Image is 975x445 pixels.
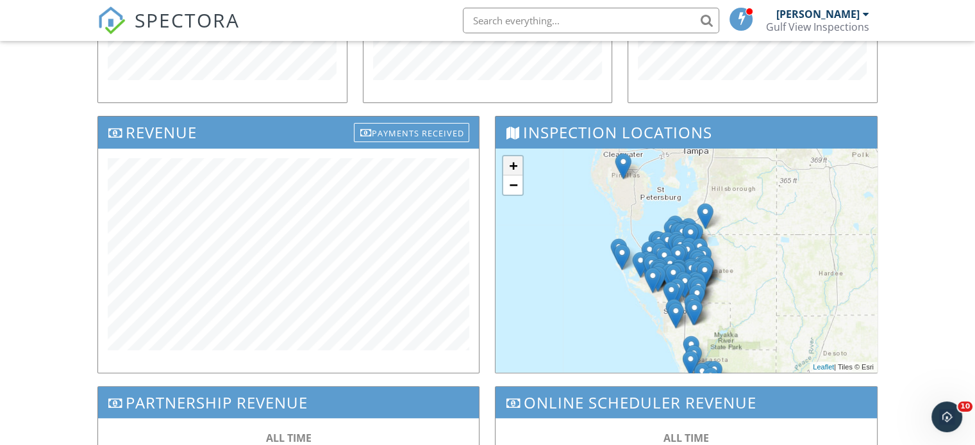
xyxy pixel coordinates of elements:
h3: Partnership Revenue [98,387,479,418]
span: 10 [958,401,972,412]
div: Gulf View Inspections [766,20,869,33]
a: Zoom out [503,175,522,195]
iframe: Intercom live chat [931,401,962,432]
a: Leaflet [813,363,834,371]
img: The Best Home Inspection Software - Spectora [97,6,126,35]
input: Search everything... [463,8,719,33]
div: [PERSON_NAME] [776,8,860,20]
div: ALL TIME [124,431,453,445]
h3: Revenue [98,117,479,148]
h3: Inspection Locations [496,117,876,148]
h3: Online Scheduler Revenue [496,387,876,418]
div: Payments Received [354,123,469,142]
a: SPECTORA [97,17,240,44]
a: Zoom in [503,156,522,175]
span: SPECTORA [135,6,240,33]
a: Payments Received [354,120,469,141]
div: ALL TIME [521,431,851,445]
div: | Tiles © Esri [810,362,877,373]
